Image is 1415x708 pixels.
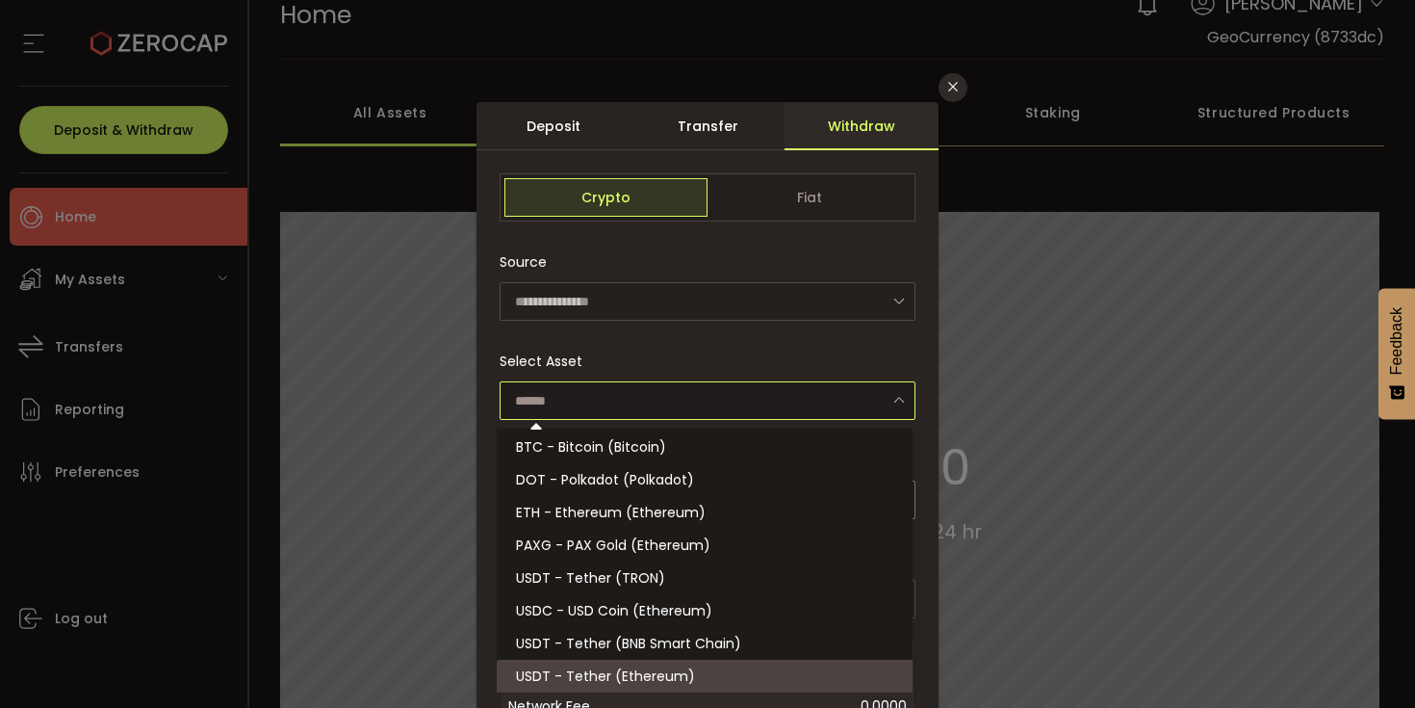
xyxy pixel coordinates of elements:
[939,73,967,102] button: Close
[1319,616,1415,708] div: Widżet czatu
[785,102,939,150] div: Withdraw
[516,601,712,620] span: USDC - USD Coin (Ethereum)
[476,102,630,150] div: Deposit
[516,536,710,555] span: PAXG - PAX Gold (Ethereum)
[516,437,666,457] span: BTC - Bitcoin (Bitcoin)
[516,503,706,522] span: ETH - Ethereum (Ethereum)
[500,243,547,281] span: Source
[504,178,707,217] span: Crypto
[516,667,695,686] span: USDT - Tether (Ethereum)
[707,178,911,217] span: Fiat
[516,568,665,588] span: USDT - Tether (TRON)
[500,352,594,371] label: Select Asset
[1319,616,1415,708] iframe: Chat Widget
[516,470,694,489] span: DOT - Polkadot (Polkadot)
[630,102,785,150] div: Transfer
[1388,307,1405,375] span: Feedback
[516,634,741,653] span: USDT - Tether (BNB Smart Chain)
[1378,288,1415,419] button: Feedback - Show survey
